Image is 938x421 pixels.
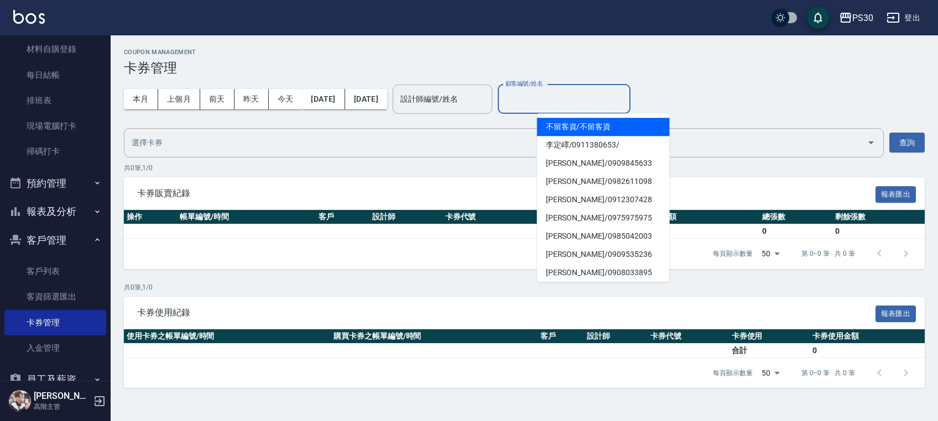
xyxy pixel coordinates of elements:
img: Logo [13,10,45,24]
p: 第 0–0 筆 共 0 筆 [801,368,855,378]
p: 高階主管 [34,402,90,412]
button: PS30 [835,7,878,29]
button: 昨天 [234,89,269,109]
th: 卡券販賣 [535,210,627,224]
p: 第 0–0 筆 共 0 筆 [801,249,855,259]
input: 選擇卡券 [129,133,862,152]
button: 報表匯出 [876,306,916,323]
button: 前天 [200,89,234,109]
td: 0 [810,344,925,358]
th: 購買卡券之帳單編號/時間 [331,329,538,344]
button: 本月 [124,89,158,109]
span: 卡券販賣紀錄 [137,188,876,199]
a: 排班表 [4,88,106,113]
th: 帳單編號/時間 [177,210,316,224]
th: 卡券使用金額 [810,329,925,344]
button: 今天 [269,89,303,109]
td: 0 [759,224,832,239]
th: 剩餘張數 [832,210,925,224]
td: 0 [627,224,759,239]
a: 客戶列表 [4,259,106,284]
span: [PERSON_NAME] / 0985042003 [537,227,670,245]
div: PS30 [852,11,873,25]
th: 總張數 [759,210,832,224]
a: 現場電腦打卡 [4,113,106,139]
button: 客戶管理 [4,226,106,255]
a: 客資篩選匯出 [4,284,106,309]
th: 設計師 [584,329,648,344]
p: 每頁顯示數量 [713,249,753,259]
button: 查詢 [889,133,925,153]
span: [PERSON_NAME] / 0909845633 [537,154,670,172]
button: 預約管理 [4,169,106,198]
span: [PERSON_NAME] / 0912307428 [537,191,670,209]
span: [PERSON_NAME] / 0909535236 [537,245,670,264]
th: 客戶 [538,329,584,344]
p: 共 0 筆, 1 / 0 [124,282,925,292]
td: 0 [832,224,925,239]
button: Open [862,134,880,151]
th: 卡券使用 [729,329,810,344]
td: 合計 [535,224,627,239]
a: 報表匯出 [876,308,916,318]
th: 卡券代號 [442,210,535,224]
button: 上個月 [158,89,200,109]
span: 李定嶧 / 0911380653 / [537,136,670,154]
th: 卡券販賣金額 [627,210,759,224]
button: 登出 [882,8,925,28]
a: 卡券管理 [4,310,106,335]
p: 每頁顯示數量 [713,368,753,378]
button: 報表及分析 [4,197,106,226]
a: 入金管理 [4,335,106,361]
label: 顧客編號/姓名 [506,80,543,88]
button: [DATE] [302,89,345,109]
button: 員工及薪資 [4,365,106,394]
th: 客戶 [316,210,369,224]
td: 合計 [729,344,810,358]
th: 設計師 [369,210,442,224]
th: 卡券代號 [648,329,728,344]
h3: 卡券管理 [124,60,925,76]
a: 掃碼打卡 [4,139,106,164]
th: 操作 [124,210,177,224]
h5: [PERSON_NAME] [34,391,90,402]
div: 50 [757,358,784,388]
button: 報表匯出 [876,186,916,203]
button: [DATE] [345,89,387,109]
div: 50 [757,239,784,269]
span: 卡券使用紀錄 [137,307,876,318]
th: 使用卡券之帳單編號/時間 [124,329,331,344]
a: 每日結帳 [4,62,106,88]
p: 共 0 筆, 1 / 0 [124,163,925,173]
span: [PERSON_NAME] / 0908033895 [537,264,670,282]
a: 報表匯出 [876,188,916,199]
span: [PERSON_NAME] / 0982611098 [537,172,670,191]
span: [PERSON_NAME] / 0975975975 [537,209,670,227]
span: 不留客資 / 不留客資 [537,118,670,136]
button: save [807,7,829,29]
h2: Coupon Management [124,49,925,56]
img: Person [9,390,31,412]
a: 材料自購登錄 [4,36,106,62]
